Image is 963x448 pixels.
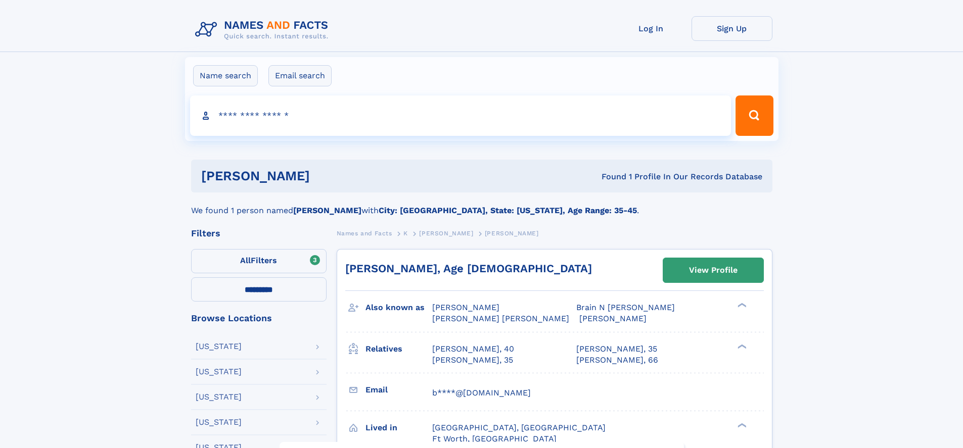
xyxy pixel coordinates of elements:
[432,343,514,355] a: [PERSON_NAME], 40
[196,393,242,401] div: [US_STATE]
[576,343,657,355] a: [PERSON_NAME], 35
[579,314,647,323] span: [PERSON_NAME]
[485,230,539,237] span: [PERSON_NAME]
[293,206,361,215] b: [PERSON_NAME]
[692,16,772,41] a: Sign Up
[663,258,763,282] a: View Profile
[689,259,738,282] div: View Profile
[191,229,327,238] div: Filters
[576,355,658,366] a: [PERSON_NAME], 66
[191,16,337,43] img: Logo Names and Facts
[736,95,773,136] button: Search Button
[432,434,557,443] span: Ft Worth, [GEOGRAPHIC_DATA]
[240,256,251,265] span: All
[455,171,762,182] div: Found 1 Profile In Our Records Database
[196,418,242,426] div: [US_STATE]
[191,249,327,273] label: Filters
[365,419,432,436] h3: Lived in
[432,303,499,312] span: [PERSON_NAME]
[337,227,392,239] a: Names and Facts
[191,314,327,323] div: Browse Locations
[196,342,242,351] div: [US_STATE]
[365,340,432,358] h3: Relatives
[379,206,637,215] b: City: [GEOGRAPHIC_DATA], State: [US_STATE], Age Range: 35-45
[196,368,242,376] div: [US_STATE]
[365,381,432,399] h3: Email
[345,262,592,275] a: [PERSON_NAME], Age [DEMOGRAPHIC_DATA]
[735,422,747,428] div: ❯
[735,343,747,350] div: ❯
[268,65,332,86] label: Email search
[403,227,408,239] a: K
[191,192,772,217] div: We found 1 person named with .
[432,314,569,323] span: [PERSON_NAME] [PERSON_NAME]
[193,65,258,86] label: Name search
[419,230,473,237] span: [PERSON_NAME]
[365,299,432,316] h3: Also known as
[190,95,731,136] input: search input
[611,16,692,41] a: Log In
[735,302,747,309] div: ❯
[201,170,456,182] h1: [PERSON_NAME]
[432,423,606,432] span: [GEOGRAPHIC_DATA], [GEOGRAPHIC_DATA]
[432,355,513,366] a: [PERSON_NAME], 35
[576,303,675,312] span: Brain N [PERSON_NAME]
[403,230,408,237] span: K
[419,227,473,239] a: [PERSON_NAME]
